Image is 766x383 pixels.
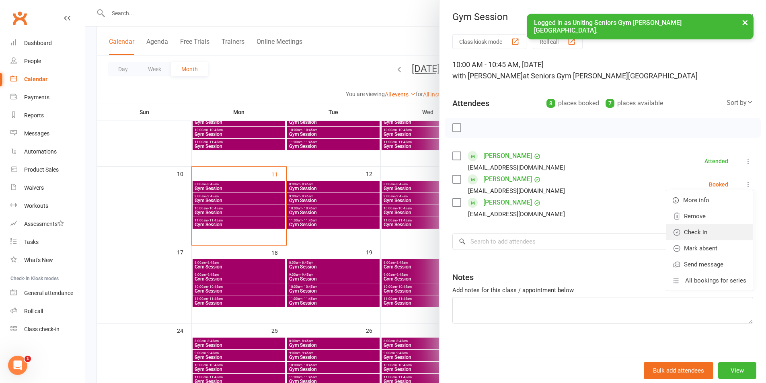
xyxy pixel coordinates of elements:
[10,320,85,338] a: Class kiosk mode
[483,150,532,162] a: [PERSON_NAME]
[10,197,85,215] a: Workouts
[452,233,753,250] input: Search to add attendees
[24,166,59,173] div: Product Sales
[546,99,555,108] div: 3
[452,285,753,295] div: Add notes for this class / appointment below
[10,161,85,179] a: Product Sales
[718,362,756,379] button: View
[666,208,753,224] a: Remove
[24,58,41,64] div: People
[24,148,57,155] div: Automations
[606,99,614,108] div: 7
[25,356,31,362] span: 1
[685,276,746,285] span: All bookings for series
[523,72,698,80] span: at Seniors Gym [PERSON_NAME][GEOGRAPHIC_DATA]
[10,302,85,320] a: Roll call
[24,76,47,82] div: Calendar
[24,40,52,46] div: Dashboard
[483,173,532,186] a: [PERSON_NAME]
[8,356,27,375] iframe: Intercom live chat
[666,272,753,289] a: All bookings for series
[468,186,565,196] div: [EMAIL_ADDRESS][DOMAIN_NAME]
[666,256,753,272] a: Send message
[24,239,39,245] div: Tasks
[452,272,474,283] div: Notes
[452,72,523,80] span: with [PERSON_NAME]
[24,94,49,100] div: Payments
[704,158,728,164] div: Attended
[10,143,85,161] a: Automations
[10,284,85,302] a: General attendance kiosk mode
[10,215,85,233] a: Assessments
[666,240,753,256] a: Mark absent
[439,11,766,23] div: Gym Session
[738,14,752,31] button: ×
[468,162,565,173] div: [EMAIL_ADDRESS][DOMAIN_NAME]
[534,19,682,34] span: Logged in as Uniting Seniors Gym [PERSON_NAME][GEOGRAPHIC_DATA].
[24,203,48,209] div: Workouts
[10,34,85,52] a: Dashboard
[483,196,532,209] a: [PERSON_NAME]
[709,182,728,187] div: Booked
[727,98,753,108] div: Sort by
[10,233,85,251] a: Tasks
[666,192,753,208] a: More info
[24,326,60,332] div: Class check-in
[10,88,85,107] a: Payments
[10,125,85,143] a: Messages
[24,184,44,191] div: Waivers
[24,130,49,137] div: Messages
[10,107,85,125] a: Reports
[24,221,64,227] div: Assessments
[606,98,663,109] div: places available
[10,179,85,197] a: Waivers
[24,112,44,119] div: Reports
[666,224,753,240] a: Check in
[10,52,85,70] a: People
[10,8,30,28] a: Clubworx
[644,362,713,379] button: Bulk add attendees
[452,98,489,109] div: Attendees
[10,251,85,269] a: What's New
[452,59,753,82] div: 10:00 AM - 10:45 AM, [DATE]
[546,98,599,109] div: places booked
[24,257,53,263] div: What's New
[10,70,85,88] a: Calendar
[468,209,565,219] div: [EMAIL_ADDRESS][DOMAIN_NAME]
[24,308,43,314] div: Roll call
[24,290,73,296] div: General attendance
[683,195,709,205] span: More info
